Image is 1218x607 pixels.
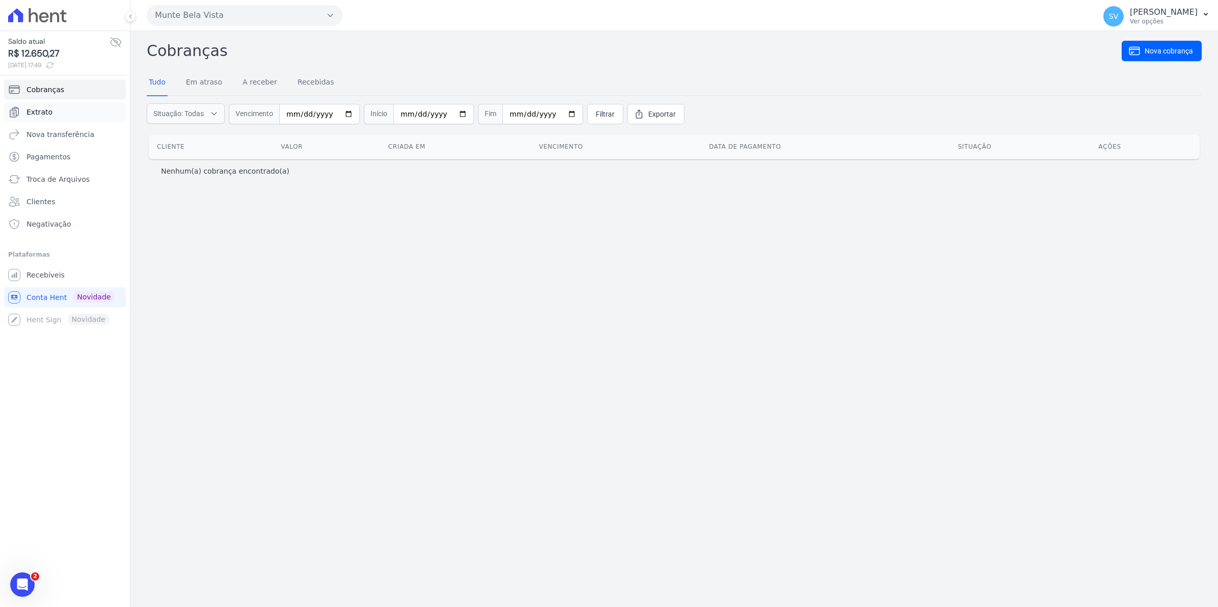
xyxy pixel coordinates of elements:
[1109,13,1118,20] span: SV
[4,214,126,234] a: Negativação
[4,147,126,167] a: Pagamentos
[8,249,122,261] div: Plataformas
[478,104,502,124] span: Fim
[27,292,67,302] span: Conta Hent
[4,124,126,145] a: Nova transferência
[8,36,110,47] span: Saldo atual
[1122,41,1202,61] a: Nova cobrança
[27,174,90,184] span: Troca de Arquivos
[229,104,279,124] span: Vencimento
[1095,2,1218,31] button: SV [PERSON_NAME] Ver opções
[149,134,273,159] th: Cliente
[950,134,1091,159] th: Situação
[27,197,55,207] span: Clientes
[241,70,279,96] a: A receber
[4,287,126,308] a: Conta Hent Novidade
[1145,46,1193,56] span: Nova cobrança
[31,572,39,581] span: 2
[1130,17,1198,25] p: Ver opções
[27,152,70,162] span: Pagamentos
[648,109,676,119] span: Exportar
[27,219,71,229] span: Negativação
[73,291,115,302] span: Novidade
[596,109,615,119] span: Filtrar
[147,39,1122,62] h2: Cobranças
[184,70,224,96] a: Em atraso
[531,134,701,159] th: Vencimento
[4,102,126,122] a: Extrato
[147,103,225,124] button: Situação: Todas
[27,129,94,140] span: Nova transferência
[147,5,342,25] button: Munte Bela Vista
[8,79,122,330] nav: Sidebar
[10,572,35,597] iframe: Intercom live chat
[380,134,531,159] th: Criada em
[4,265,126,285] a: Recebíveis
[27,107,52,117] span: Extrato
[1091,134,1200,159] th: Ações
[296,70,336,96] a: Recebidas
[27,270,65,280] span: Recebíveis
[364,104,393,124] span: Início
[8,61,110,70] span: [DATE] 17:49
[8,47,110,61] span: R$ 12.650,27
[147,70,168,96] a: Tudo
[1130,7,1198,17] p: [PERSON_NAME]
[27,85,64,95] span: Cobranças
[4,191,126,212] a: Clientes
[701,134,949,159] th: Data de pagamento
[587,104,623,124] a: Filtrar
[273,134,380,159] th: Valor
[161,166,289,176] p: Nenhum(a) cobrança encontrado(a)
[4,169,126,189] a: Troca de Arquivos
[153,108,204,119] span: Situação: Todas
[4,79,126,100] a: Cobranças
[627,104,684,124] a: Exportar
